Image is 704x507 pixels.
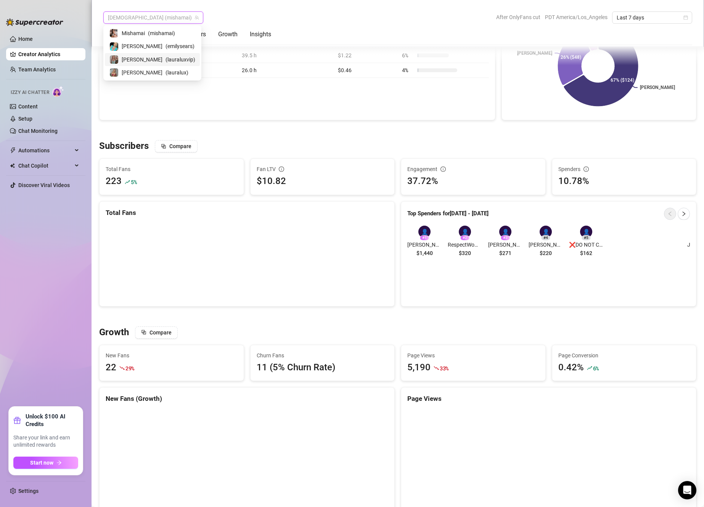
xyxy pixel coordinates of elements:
[26,413,78,428] strong: Unlock $100 AI Credits
[110,68,118,77] img: Laura
[122,55,162,64] span: [PERSON_NAME]
[108,12,199,23] span: Mishamai (mishamai)
[177,63,237,78] td: $12
[10,147,16,153] span: thunderbolt
[681,211,686,216] span: right
[148,29,175,37] span: ( mishamai )
[122,42,162,50] span: [PERSON_NAME]
[18,160,72,172] span: Chat Copilot
[13,434,78,449] span: Share your link and earn unlimited rewards
[106,165,238,173] span: Total Fans
[18,103,38,110] a: Content
[18,488,39,494] a: Settings
[18,128,58,134] a: Chat Monitoring
[448,241,482,249] span: RespectWomen's 2nd Account
[52,86,64,97] img: AI Chatter
[18,66,56,73] a: Team Analytics
[459,226,471,238] div: 👤
[558,351,690,360] span: Page Conversion
[279,166,284,172] span: info-circle
[529,241,563,249] span: [PERSON_NAME] - Big Spender
[418,226,431,238] div: 👤
[125,365,134,372] span: 29 %
[99,326,129,339] h3: Growth
[434,365,439,371] span: fall
[11,89,49,96] span: Izzy AI Chatter
[169,143,191,149] span: Compare
[166,42,194,50] span: ( emilysears )
[257,360,389,375] div: 11 (5% Churn Rate)
[106,394,388,404] div: New Fans (Growth)
[18,116,32,122] a: Setup
[569,241,603,249] span: ❌DO NOT CHAT - Drathien❌
[420,235,429,241] div: # 1
[110,55,118,64] img: Laura
[540,226,552,238] div: 👤
[587,365,592,371] span: rise
[541,235,550,241] div: # 4
[99,140,149,152] h3: Subscribers
[18,182,70,188] a: Discover Viral Videos
[407,174,539,189] div: 37.72%
[237,48,334,63] td: 39.5 h
[558,165,690,173] div: Spenders
[517,50,552,56] text: [PERSON_NAME]
[540,249,552,257] span: $220
[416,249,433,257] span: $1,440
[30,460,53,466] span: Start now
[122,68,162,77] span: [PERSON_NAME]
[333,48,397,63] td: $1.22
[119,365,125,371] span: fall
[488,241,522,249] span: [PERSON_NAME]
[10,163,15,168] img: Chat Copilot
[440,166,446,172] span: info-circle
[501,235,510,241] div: # 3
[18,36,33,42] a: Home
[166,55,195,64] span: ( lauraluxvip )
[166,68,188,77] span: ( lauralux )
[135,326,178,339] button: Compare
[459,249,471,257] span: $320
[583,166,589,172] span: info-circle
[56,460,62,465] span: arrow-right
[257,174,389,189] div: $10.82
[580,226,592,238] div: 👤
[499,249,511,257] span: $271
[640,85,675,90] text: [PERSON_NAME]
[125,179,130,185] span: rise
[440,365,448,372] span: 33 %
[558,174,690,189] div: 10.78%
[18,48,79,60] a: Creator Analytics
[106,360,116,375] div: 22
[13,457,78,469] button: Start nowarrow-right
[407,351,539,360] span: Page Views
[407,394,690,404] div: Page Views
[402,51,414,60] span: 6 %
[407,241,442,249] span: [PERSON_NAME]
[593,365,599,372] span: 6 %
[218,30,238,39] div: Growth
[545,11,608,23] span: PDT America/Los_Angeles
[496,11,540,23] span: After OnlyFans cut
[194,15,199,20] span: team
[402,66,414,74] span: 4 %
[683,15,688,20] span: calendar
[131,178,137,186] span: 5 %
[617,12,688,23] span: Last 7 days
[149,329,172,336] span: Compare
[177,48,237,63] td: $48.2
[106,351,238,360] span: New Fans
[106,208,388,218] div: Total Fans
[13,417,21,424] span: gift
[460,235,469,241] div: # 2
[257,165,389,173] div: Fan LTV
[161,144,166,149] span: block
[582,235,591,241] div: # 5
[155,140,198,152] button: Compare
[678,481,696,499] div: Open Intercom Messenger
[499,226,511,238] div: 👤
[6,18,63,26] img: logo-BBDzfeDw.svg
[257,351,389,360] span: Churn Fans
[237,63,334,78] td: 26.0 h
[407,165,539,173] div: Engagement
